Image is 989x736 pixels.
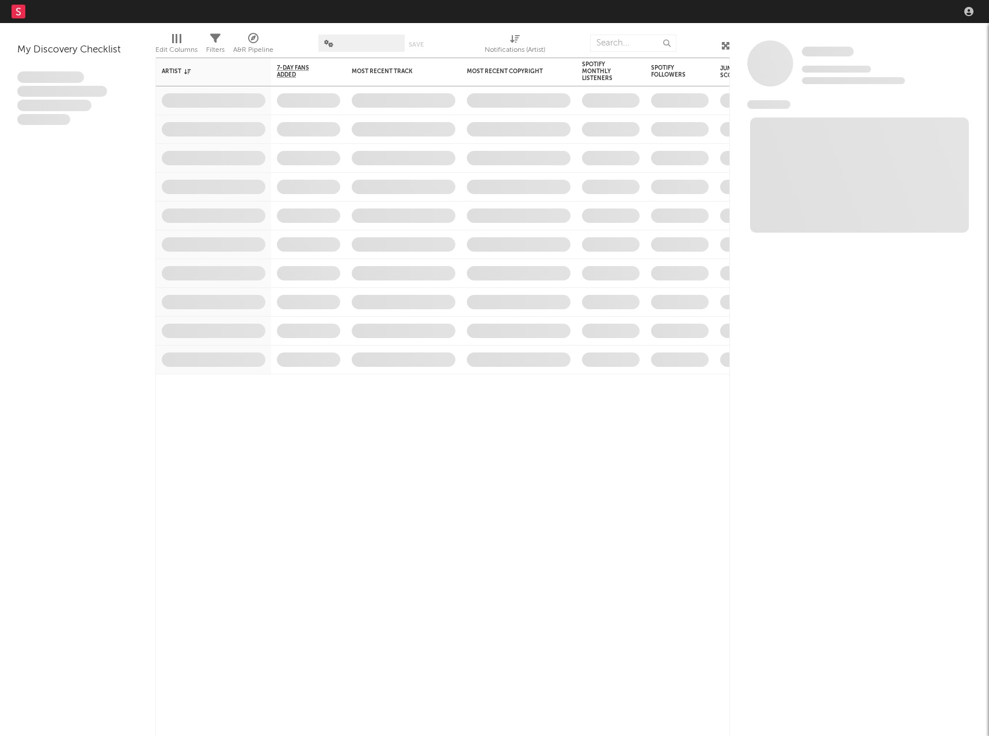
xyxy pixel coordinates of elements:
div: Filters [206,29,225,62]
div: Artist [162,68,248,75]
span: Aliquam viverra [17,114,70,126]
div: Edit Columns [155,43,197,57]
span: Integer aliquet in purus et [17,86,107,97]
div: My Discovery Checklist [17,43,138,57]
span: Tracking Since: [DATE] [802,66,871,73]
button: Save [409,41,424,48]
div: Notifications (Artist) [485,43,545,57]
div: Edit Columns [155,29,197,62]
div: Notifications (Artist) [485,29,545,62]
div: A&R Pipeline [233,29,273,62]
span: News Feed [747,100,790,109]
div: A&R Pipeline [233,43,273,57]
span: Lorem ipsum dolor [17,71,84,83]
a: Some Artist [802,46,854,58]
div: Spotify Monthly Listeners [582,61,622,82]
div: Filters [206,43,225,57]
div: Spotify Followers [651,65,691,78]
div: Most Recent Track [352,68,438,75]
span: Praesent ac interdum [17,100,92,111]
input: Search... [590,35,676,52]
span: 7-Day Fans Added [277,65,323,78]
div: Jump Score [720,65,749,79]
div: Most Recent Copyright [467,68,553,75]
span: Some Artist [802,47,854,56]
span: 0 fans last week [802,77,905,84]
